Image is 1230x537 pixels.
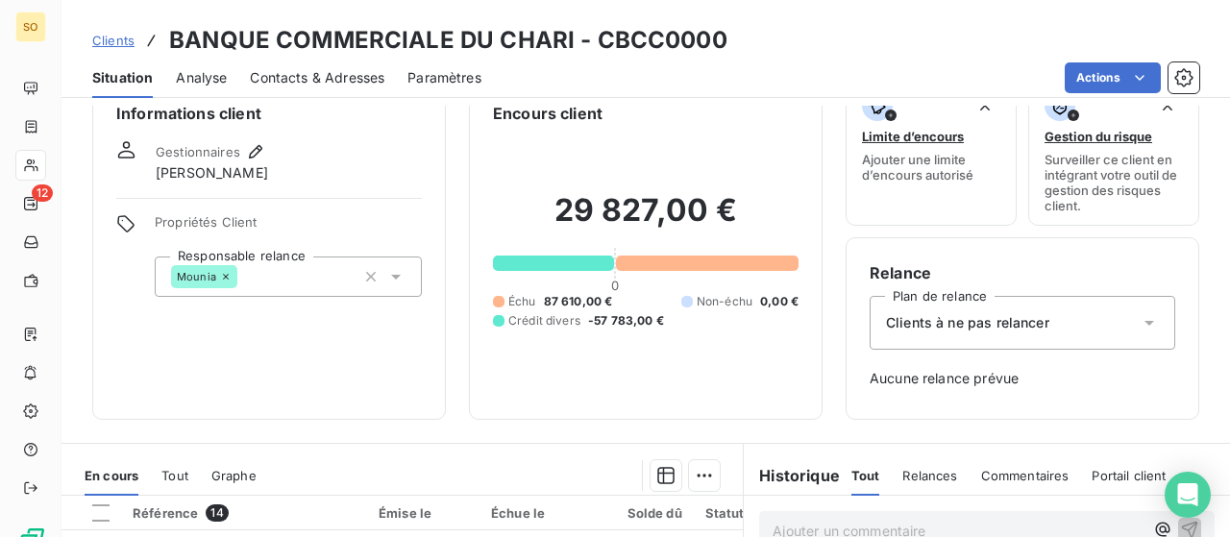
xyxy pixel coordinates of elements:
[508,293,536,310] span: Échu
[508,312,580,330] span: Crédit divers
[92,68,153,87] span: Situation
[493,191,799,249] h2: 29 827,00 €
[744,464,840,487] h6: Historique
[760,293,799,310] span: 0,00 €
[177,271,216,282] span: Mounia
[133,504,356,522] div: Référence
[156,163,268,183] span: [PERSON_NAME]
[902,468,957,483] span: Relances
[705,505,763,521] div: Statut
[870,261,1175,284] h6: Relance
[588,312,664,330] span: -57 783,00 €
[156,144,240,159] span: Gestionnaires
[493,102,603,125] h6: Encours client
[155,214,422,241] span: Propriétés Client
[169,23,727,58] h3: BANQUE COMMERCIALE DU CHARI - CBCC0000
[176,68,227,87] span: Analyse
[981,468,1070,483] span: Commentaires
[116,102,422,125] h6: Informations client
[237,268,253,285] input: Ajouter une valeur
[697,293,752,310] span: Non-échu
[862,152,1000,183] span: Ajouter une limite d’encours autorisé
[1028,78,1199,226] button: Gestion du risqueSurveiller ce client en intégrant votre outil de gestion des risques client.
[32,184,53,202] span: 12
[886,313,1049,332] span: Clients à ne pas relancer
[870,369,1175,388] span: Aucune relance prévue
[206,504,228,522] span: 14
[611,278,619,293] span: 0
[85,468,138,483] span: En cours
[602,505,682,521] div: Solde dû
[1065,62,1161,93] button: Actions
[862,129,964,144] span: Limite d’encours
[1092,468,1166,483] span: Portail client
[407,68,481,87] span: Paramètres
[1045,129,1152,144] span: Gestion du risque
[92,31,135,50] a: Clients
[92,33,135,48] span: Clients
[1045,152,1183,213] span: Surveiller ce client en intégrant votre outil de gestion des risques client.
[846,78,1017,226] button: Limite d’encoursAjouter une limite d’encours autorisé
[544,293,613,310] span: 87 610,00 €
[211,468,257,483] span: Graphe
[250,68,384,87] span: Contacts & Adresses
[379,505,468,521] div: Émise le
[491,505,578,521] div: Échue le
[851,468,880,483] span: Tout
[15,12,46,42] div: SO
[161,468,188,483] span: Tout
[1165,472,1211,518] div: Open Intercom Messenger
